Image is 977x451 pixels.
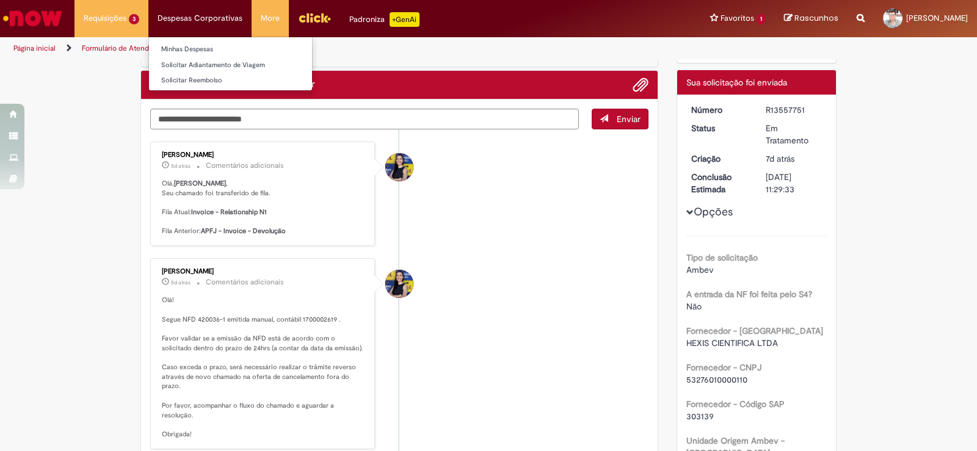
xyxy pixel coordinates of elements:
a: Minhas Despesas [149,43,312,56]
b: Tipo de solicitação [686,252,758,263]
b: APFJ - Invoice - Devolução [201,226,286,236]
button: Adicionar anexos [633,77,648,93]
span: 1 [757,14,766,24]
div: [DATE] 11:29:33 [766,171,823,195]
dt: Status [682,122,757,134]
div: Melissa Paduani [385,153,413,181]
span: Não [686,301,702,312]
span: [PERSON_NAME] [906,13,968,23]
time: 25/09/2025 12:03:11 [171,162,191,170]
div: Melissa Paduani [385,270,413,298]
span: Favoritos [721,12,754,24]
img: ServiceNow [1,6,64,31]
b: [PERSON_NAME] [174,179,226,188]
span: 303139 [686,411,714,422]
time: 25/09/2025 12:03:06 [171,279,191,286]
span: 53276010000110 [686,374,747,385]
dt: Criação [682,153,757,165]
span: HEXIS CIENTIFICA LTDA [686,337,778,348]
p: Olá! Segue NFD 420036-1 emitida manual, contábil 1700002619 . Favor validar se a emissão da NFD e... [162,295,365,439]
div: R13557751 [766,104,823,116]
b: Fornecedor - [GEOGRAPHIC_DATA] [686,325,823,336]
span: Despesas Corporativas [158,12,242,24]
a: Rascunhos [784,13,838,24]
div: [PERSON_NAME] [162,151,365,159]
span: 5d atrás [171,279,191,286]
b: A entrada da NF foi feita pelo S4? [686,289,812,300]
b: Invoice - Relationship N1 [191,207,267,217]
ul: Despesas Corporativas [148,37,313,91]
span: Requisições [84,12,126,24]
div: [PERSON_NAME] [162,268,365,275]
a: Página inicial [13,43,56,53]
button: Enviar [592,109,648,129]
span: 5d atrás [171,162,191,170]
span: More [261,12,280,24]
ul: Trilhas de página [9,37,642,60]
div: Em Tratamento [766,122,823,146]
span: Ambev [686,264,714,275]
dt: Número [682,104,757,116]
p: Olá, , Seu chamado foi transferido de fila. Fila Atual: Fila Anterior: [162,179,365,236]
img: click_logo_yellow_360x200.png [298,9,331,27]
span: 3 [129,14,139,24]
time: 23/09/2025 09:29:30 [766,153,794,164]
small: Comentários adicionais [206,161,284,171]
a: Solicitar Adiantamento de Viagem [149,59,312,72]
span: Rascunhos [794,12,838,24]
a: Formulário de Atendimento [82,43,172,53]
a: Solicitar Reembolso [149,74,312,87]
p: +GenAi [390,12,419,27]
div: 23/09/2025 09:29:30 [766,153,823,165]
small: Comentários adicionais [206,277,284,287]
textarea: Digite sua mensagem aqui... [150,109,579,129]
dt: Conclusão Estimada [682,171,757,195]
b: Fornecedor - CNPJ [686,362,761,373]
b: Fornecedor - Código SAP [686,399,785,410]
div: Padroniza [349,12,419,27]
span: 7d atrás [766,153,794,164]
span: Sua solicitação foi enviada [686,77,787,88]
span: Enviar [617,114,641,124]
